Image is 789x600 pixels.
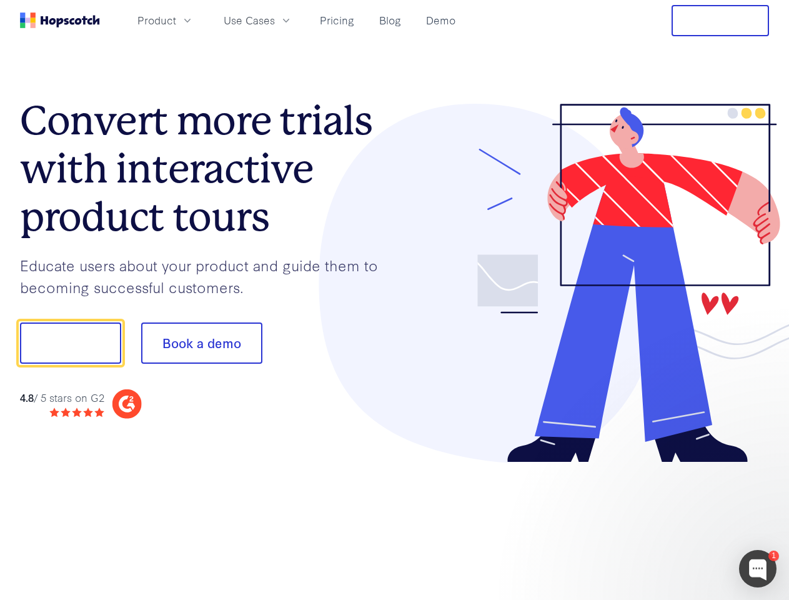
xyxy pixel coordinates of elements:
strong: 4.8 [20,390,34,404]
button: Product [130,10,201,31]
a: Pricing [315,10,359,31]
h1: Convert more trials with interactive product tours [20,97,395,241]
span: Product [137,12,176,28]
a: Blog [374,10,406,31]
a: Demo [421,10,460,31]
button: Free Trial [672,5,769,36]
span: Use Cases [224,12,275,28]
p: Educate users about your product and guide them to becoming successful customers. [20,254,395,297]
a: Home [20,12,100,28]
button: Use Cases [216,10,300,31]
div: / 5 stars on G2 [20,390,104,406]
button: Book a demo [141,322,262,364]
button: Show me! [20,322,121,364]
div: 1 [768,551,779,561]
